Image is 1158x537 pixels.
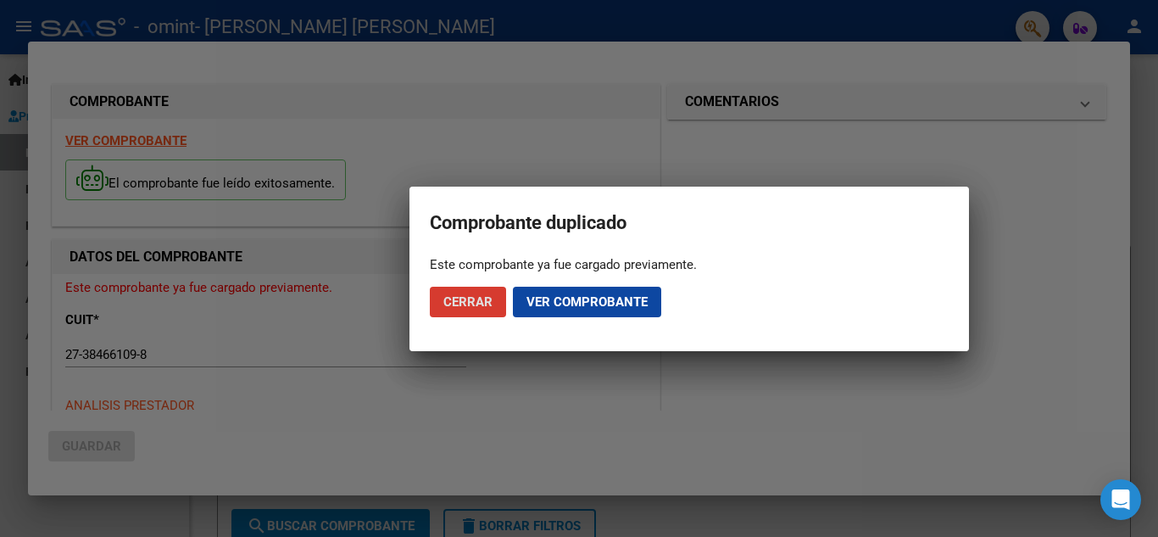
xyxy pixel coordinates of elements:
button: Cerrar [430,287,506,317]
button: Ver comprobante [513,287,661,317]
span: Cerrar [443,294,493,310]
span: Ver comprobante [526,294,648,310]
div: Este comprobante ya fue cargado previamente. [430,256,949,273]
div: Open Intercom Messenger [1100,479,1141,520]
h2: Comprobante duplicado [430,207,949,239]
